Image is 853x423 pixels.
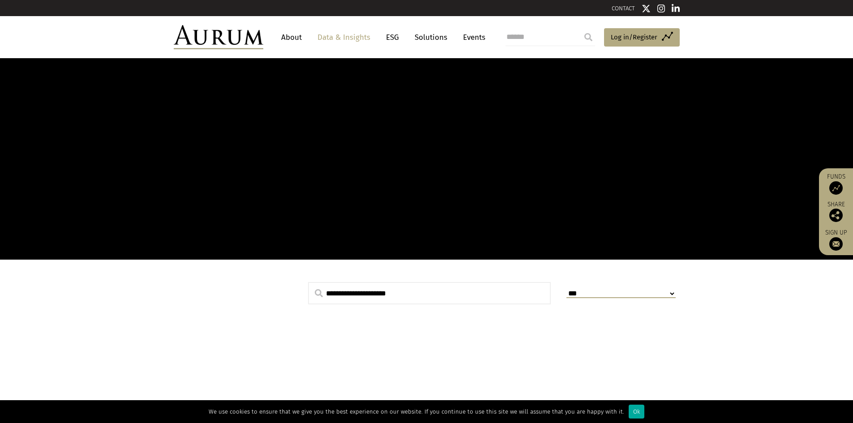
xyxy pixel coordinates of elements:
[823,229,849,251] a: Sign up
[829,237,843,251] img: Sign up to our newsletter
[823,173,849,195] a: Funds
[657,4,665,13] img: Instagram icon
[823,201,849,222] div: Share
[642,4,651,13] img: Twitter icon
[381,29,403,46] a: ESG
[313,29,375,46] a: Data & Insights
[604,28,680,47] a: Log in/Register
[579,28,597,46] input: Submit
[829,209,843,222] img: Share this post
[829,181,843,195] img: Access Funds
[459,29,485,46] a: Events
[611,32,657,43] span: Log in/Register
[174,25,263,49] img: Aurum
[629,405,644,419] div: Ok
[410,29,452,46] a: Solutions
[277,29,306,46] a: About
[612,5,635,12] a: CONTACT
[315,289,323,297] img: search.svg
[672,4,680,13] img: Linkedin icon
